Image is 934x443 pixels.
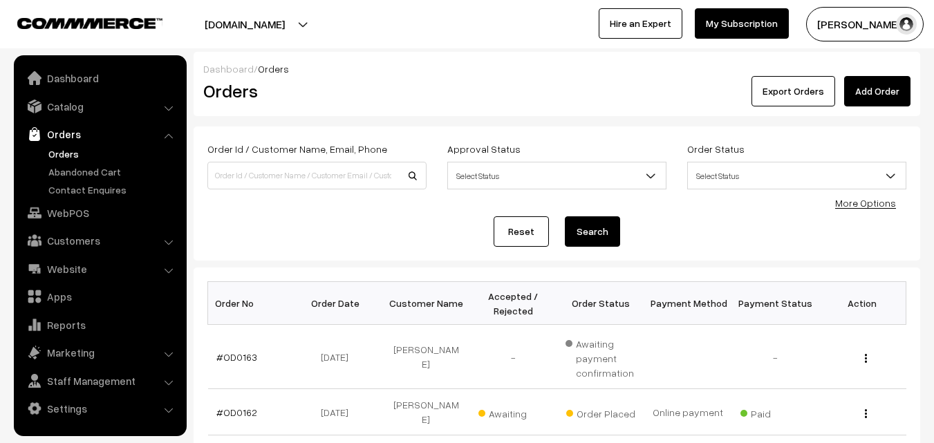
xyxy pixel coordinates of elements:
img: Menu [865,354,867,363]
a: Dashboard [17,66,182,91]
a: WebPOS [17,200,182,225]
a: #OD0163 [216,351,257,363]
a: Dashboard [203,63,254,75]
div: / [203,62,910,76]
td: [PERSON_NAME] [382,389,469,435]
button: [DOMAIN_NAME] [156,7,333,41]
span: Order Placed [566,403,635,421]
span: Select Status [687,162,906,189]
input: Order Id / Customer Name / Customer Email / Customer Phone [207,162,427,189]
th: Action [819,282,906,325]
th: Payment Status [731,282,819,325]
button: [PERSON_NAME] [806,7,924,41]
a: Reset [494,216,549,247]
a: Add Order [844,76,910,106]
td: [PERSON_NAME] [382,325,469,389]
span: Orders [258,63,289,75]
th: Order No [208,282,295,325]
a: Abandoned Cart [45,164,182,179]
td: Online payment [644,389,731,435]
span: Select Status [448,164,666,188]
td: [DATE] [295,325,382,389]
th: Order Status [557,282,644,325]
a: Customers [17,228,182,253]
span: Select Status [688,164,906,188]
img: Menu [865,409,867,418]
img: user [896,14,917,35]
a: Website [17,256,182,281]
th: Accepted / Rejected [469,282,557,325]
a: Contact Enquires [45,182,182,197]
span: Select Status [447,162,666,189]
label: Approval Status [447,142,521,156]
th: Order Date [295,282,382,325]
a: Marketing [17,340,182,365]
a: Orders [45,147,182,161]
a: Hire an Expert [599,8,682,39]
a: More Options [835,197,896,209]
a: Catalog [17,94,182,119]
td: [DATE] [295,389,382,435]
label: Order Id / Customer Name, Email, Phone [207,142,387,156]
a: #OD0162 [216,406,257,418]
th: Payment Method [644,282,731,325]
h2: Orders [203,80,425,102]
label: Order Status [687,142,745,156]
a: My Subscription [695,8,789,39]
span: Awaiting [478,403,548,421]
span: Awaiting payment confirmation [566,333,636,380]
button: Search [565,216,620,247]
a: COMMMERCE [17,14,138,30]
a: Settings [17,396,182,421]
th: Customer Name [382,282,469,325]
a: Staff Management [17,368,182,393]
img: COMMMERCE [17,18,162,28]
a: Reports [17,312,182,337]
a: Orders [17,122,182,147]
button: Export Orders [751,76,835,106]
span: Paid [740,403,810,421]
td: - [731,325,819,389]
td: - [469,325,557,389]
a: Apps [17,284,182,309]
